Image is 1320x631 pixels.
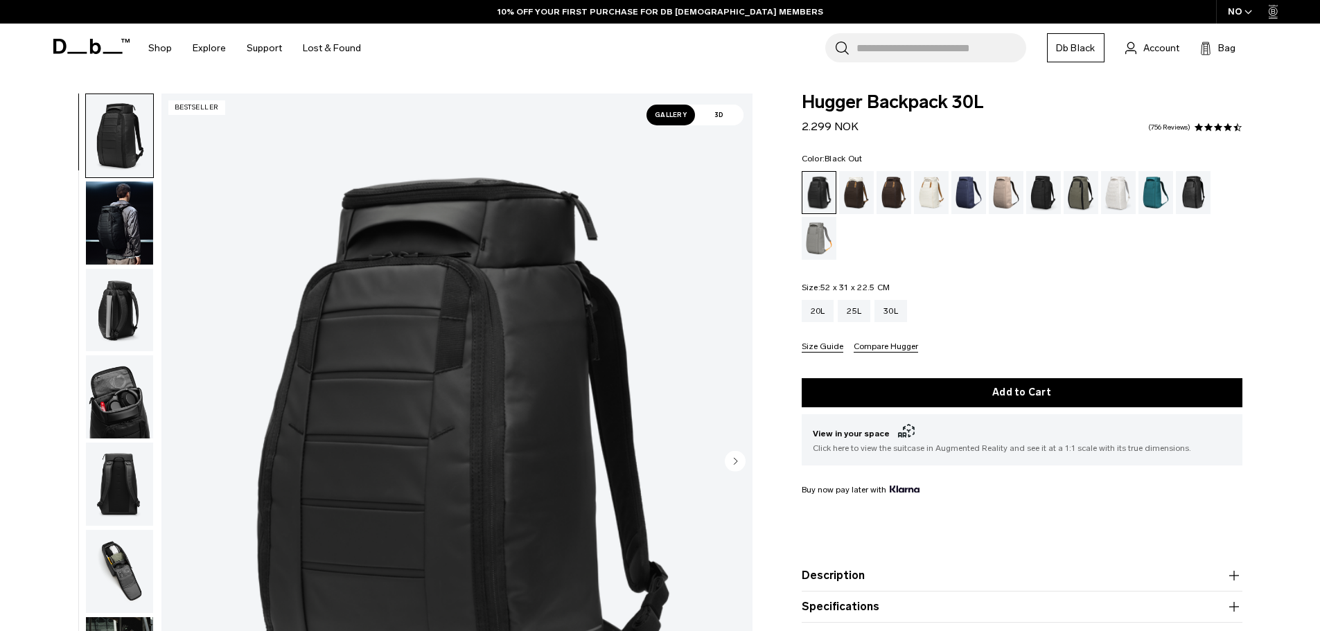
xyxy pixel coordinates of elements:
[813,425,1231,442] span: View in your space
[989,171,1023,214] a: Fogbow Beige
[802,217,836,260] a: Sand Grey
[874,300,907,322] a: 30L
[138,24,371,73] nav: Main Navigation
[802,283,890,292] legend: Size:
[168,100,225,115] p: Bestseller
[86,355,153,438] img: Hugger Backpack 30L Black Out
[86,269,153,352] img: Hugger Backpack 30L Black Out
[854,342,918,353] button: Compare Hugger
[1143,41,1179,55] span: Account
[839,171,874,214] a: Cappuccino
[1101,171,1136,214] a: Clean Slate
[802,171,836,214] a: Black Out
[802,414,1242,465] button: View in your space Click here to view the suitcase in Augmented Reality and see it at a 1:1 scale...
[813,442,1231,454] span: Click here to view the suitcase in Augmented Reality and see it at a 1:1 scale with its true dime...
[193,24,226,73] a: Explore
[1026,171,1061,214] a: Charcoal Grey
[85,181,154,265] button: Hugger Backpack 30L Black Out
[825,154,862,163] span: Black Out
[802,378,1242,407] button: Add to Cart
[951,171,986,214] a: Blue Hour
[695,105,743,125] span: 3D
[802,483,919,496] span: Buy now pay later with
[802,342,843,353] button: Size Guide
[802,300,834,322] a: 20L
[1148,124,1190,131] a: 756 reviews
[498,6,823,18] a: 10% OFF YOUR FIRST PURCHASE FOR DB [DEMOGRAPHIC_DATA] MEMBERS
[802,120,859,133] span: 2.299 NOK
[1138,171,1173,214] a: Midnight Teal
[85,94,154,178] button: Hugger Backpack 30L Black Out
[838,300,870,322] a: 25L
[890,486,919,492] img: {"height" => 20, "alt" => "Klarna"}
[86,181,153,265] img: Hugger Backpack 30L Black Out
[802,154,863,163] legend: Color:
[877,171,911,214] a: Espresso
[85,268,154,353] button: Hugger Backpack 30L Black Out
[86,530,153,613] img: Hugger Backpack 30L Black Out
[1125,39,1179,56] a: Account
[85,529,154,614] button: Hugger Backpack 30L Black Out
[303,24,361,73] a: Lost & Found
[802,94,1242,112] span: Hugger Backpack 30L
[820,283,890,292] span: 52 x 31 x 22.5 CM
[1200,39,1235,56] button: Bag
[85,442,154,526] button: Hugger Backpack 30L Black Out
[725,450,746,474] button: Next slide
[802,567,1242,584] button: Description
[148,24,172,73] a: Shop
[1047,33,1105,62] a: Db Black
[85,355,154,439] button: Hugger Backpack 30L Black Out
[646,105,695,125] span: Gallery
[1218,41,1235,55] span: Bag
[914,171,949,214] a: Oatmilk
[247,24,282,73] a: Support
[1176,171,1211,214] a: Reflective Black
[86,443,153,526] img: Hugger Backpack 30L Black Out
[802,598,1242,615] button: Specifications
[1064,171,1098,214] a: Forest Green
[86,94,153,177] img: Hugger Backpack 30L Black Out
